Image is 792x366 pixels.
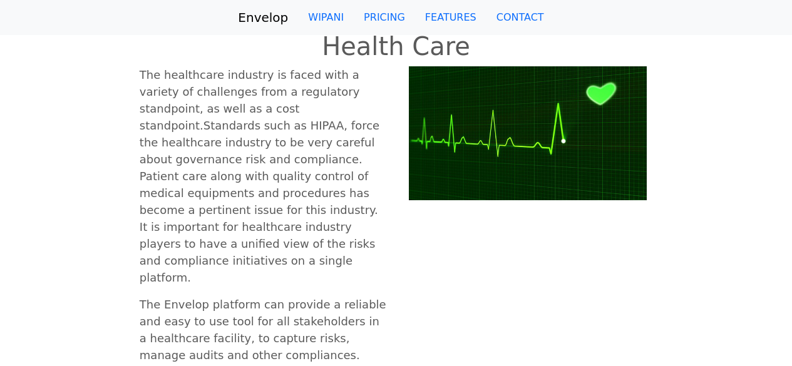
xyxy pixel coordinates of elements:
a: PRICING [354,5,415,30]
a: FEATURES [415,5,486,30]
img: healthcare.png [409,66,647,200]
p: The Envelop platform can provide a reliable and easy to use tool for all stakeholders in a health... [140,296,389,363]
a: Envelop [238,5,288,30]
p: The healthcare industry is faced with a variety of challenges from a regulatory standpoint, as we... [140,66,389,286]
a: CONTACT [486,5,554,30]
h1: Health Care [8,31,784,61]
a: WIPANI [298,5,354,30]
